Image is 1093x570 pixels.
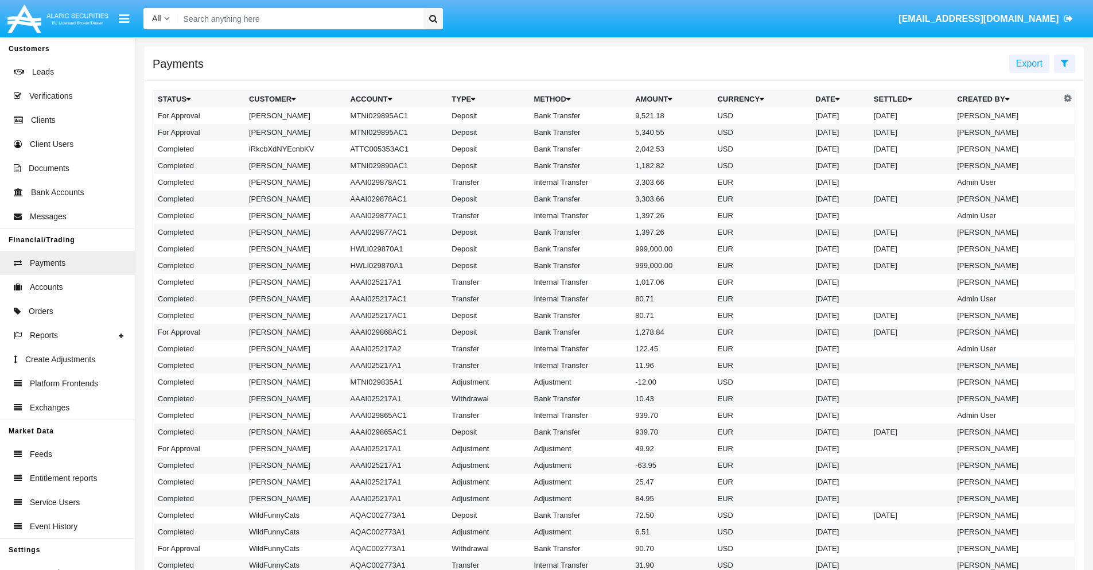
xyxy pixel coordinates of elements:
[447,257,529,274] td: Deposit
[530,257,631,274] td: Bank Transfer
[244,457,346,474] td: [PERSON_NAME]
[25,354,95,366] span: Create Adjustments
[811,307,869,324] td: [DATE]
[447,424,529,440] td: Deposit
[346,390,448,407] td: AAAI025217A1
[952,324,1060,340] td: [PERSON_NAME]
[952,424,1060,440] td: [PERSON_NAME]
[952,524,1060,540] td: [PERSON_NAME]
[952,107,1060,124] td: [PERSON_NAME]
[346,357,448,374] td: AAAI025217A1
[244,207,346,224] td: [PERSON_NAME]
[346,157,448,174] td: MTNI029890AC1
[952,124,1060,141] td: [PERSON_NAME]
[952,407,1060,424] td: Admin User
[244,290,346,307] td: [PERSON_NAME]
[631,224,713,241] td: 1,397.26
[631,340,713,357] td: 122.45
[713,91,811,108] th: Currency
[811,474,869,490] td: [DATE]
[153,241,244,257] td: Completed
[447,540,529,557] td: Withdrawal
[530,540,631,557] td: Bank Transfer
[30,257,65,269] span: Payments
[447,241,529,257] td: Deposit
[869,507,952,524] td: [DATE]
[713,457,811,474] td: EUR
[811,107,869,124] td: [DATE]
[811,374,869,390] td: [DATE]
[811,390,869,407] td: [DATE]
[952,157,1060,174] td: [PERSON_NAME]
[143,13,178,25] a: All
[447,307,529,324] td: Deposit
[30,497,80,509] span: Service Users
[869,157,952,174] td: [DATE]
[952,274,1060,290] td: [PERSON_NAME]
[244,257,346,274] td: [PERSON_NAME]
[713,274,811,290] td: EUR
[713,440,811,457] td: EUR
[153,307,244,324] td: Completed
[153,457,244,474] td: Completed
[713,124,811,141] td: USD
[869,307,952,324] td: [DATE]
[713,357,811,374] td: EUR
[631,257,713,274] td: 999,000.00
[346,224,448,241] td: AAAI029877AC1
[530,507,631,524] td: Bank Transfer
[530,241,631,257] td: Bank Transfer
[29,305,53,317] span: Orders
[153,424,244,440] td: Completed
[530,274,631,290] td: Internal Transfer
[447,224,529,241] td: Deposit
[346,540,448,557] td: AQAC002773A1
[346,290,448,307] td: AAAI025217AC1
[713,107,811,124] td: USD
[346,374,448,390] td: MTNI029835A1
[530,374,631,390] td: Adjustment
[869,324,952,340] td: [DATE]
[153,324,244,340] td: For Approval
[153,390,244,407] td: Completed
[447,340,529,357] td: Transfer
[346,207,448,224] td: AAAI029877AC1
[713,224,811,241] td: EUR
[811,540,869,557] td: [DATE]
[713,191,811,207] td: EUR
[713,540,811,557] td: USD
[952,191,1060,207] td: [PERSON_NAME]
[811,440,869,457] td: [DATE]
[153,340,244,357] td: Completed
[713,241,811,257] td: EUR
[530,307,631,324] td: Bank Transfer
[447,524,529,540] td: Adjustment
[244,157,346,174] td: [PERSON_NAME]
[153,274,244,290] td: Completed
[530,524,631,540] td: Adjustment
[811,324,869,340] td: [DATE]
[530,290,631,307] td: Internal Transfer
[811,490,869,507] td: [DATE]
[631,174,713,191] td: 3,303.66
[530,141,631,157] td: Bank Transfer
[244,440,346,457] td: [PERSON_NAME]
[346,241,448,257] td: HWLI029870A1
[346,340,448,357] td: AAAI025217A2
[447,474,529,490] td: Adjustment
[869,91,952,108] th: Settled
[447,440,529,457] td: Adjustment
[631,324,713,340] td: 1,278.84
[244,241,346,257] td: [PERSON_NAME]
[631,457,713,474] td: -63.95
[811,424,869,440] td: [DATE]
[811,290,869,307] td: [DATE]
[31,187,84,199] span: Bank Accounts
[30,378,98,390] span: Platform Frontends
[713,374,811,390] td: USD
[713,474,811,490] td: EUR
[244,357,346,374] td: [PERSON_NAME]
[811,357,869,374] td: [DATE]
[30,472,98,484] span: Entitlement reports
[153,224,244,241] td: Completed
